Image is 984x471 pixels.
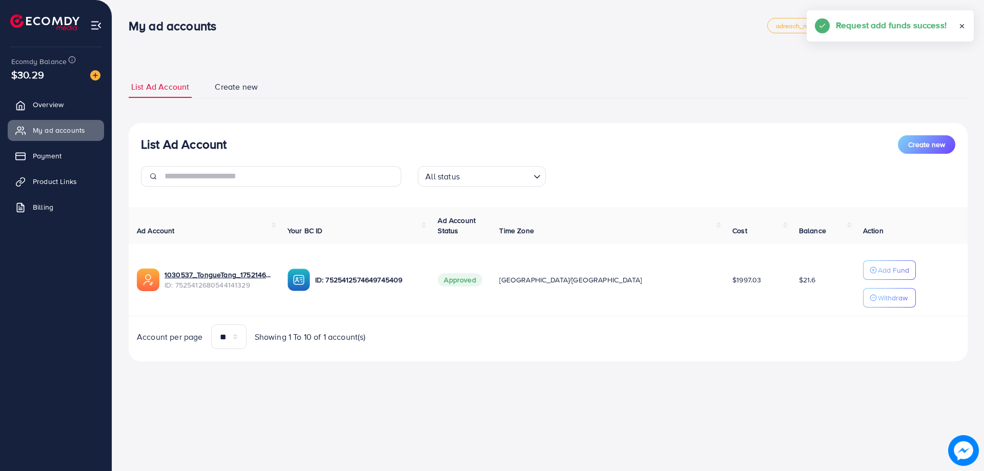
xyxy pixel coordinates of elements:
span: Ecomdy Balance [11,56,67,67]
span: Billing [33,202,53,212]
h3: My ad accounts [129,18,224,33]
span: Payment [33,151,61,161]
span: Create new [908,139,945,150]
a: Payment [8,146,104,166]
p: Withdraw [878,292,908,304]
button: Create new [898,135,955,154]
a: adreach_new_package [767,18,853,33]
span: $21.6 [799,275,816,285]
button: Add Fund [863,260,916,280]
span: Ad Account Status [438,215,476,236]
span: $1997.03 [732,275,761,285]
span: Action [863,226,884,236]
span: Your BC ID [288,226,323,236]
span: [GEOGRAPHIC_DATA]/[GEOGRAPHIC_DATA] [499,275,642,285]
img: menu [90,19,102,31]
span: Time Zone [499,226,534,236]
p: ID: 7525412574649745409 [315,274,422,286]
span: List Ad Account [131,81,189,93]
span: My ad accounts [33,125,85,135]
span: Account per page [137,331,203,343]
span: ID: 7525412680544141329 [165,280,271,290]
button: Withdraw [863,288,916,308]
span: Showing 1 To 10 of 1 account(s) [255,331,366,343]
img: image [90,70,100,80]
img: image [951,438,976,463]
a: 1030537_TongueTang_1752146687547 [165,270,271,280]
span: adreach_new_package [776,23,845,29]
span: Approved [438,273,482,286]
span: $30.29 [11,67,44,82]
span: Create new [215,81,258,93]
a: My ad accounts [8,120,104,140]
div: Search for option [418,166,546,187]
h5: Request add funds success! [836,18,947,32]
a: Overview [8,94,104,115]
img: ic-ads-acc.e4c84228.svg [137,269,159,291]
img: ic-ba-acc.ded83a64.svg [288,269,310,291]
span: Cost [732,226,747,236]
span: Ad Account [137,226,175,236]
div: <span class='underline'>1030537_TongueTang_1752146687547</span></br>7525412680544141329 [165,270,271,291]
p: Add Fund [878,264,909,276]
span: Product Links [33,176,77,187]
span: Overview [33,99,64,110]
a: Billing [8,197,104,217]
input: Search for option [463,167,529,184]
h3: List Ad Account [141,137,227,152]
span: Balance [799,226,826,236]
img: logo [10,14,79,30]
span: All status [423,169,462,184]
a: Product Links [8,171,104,192]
